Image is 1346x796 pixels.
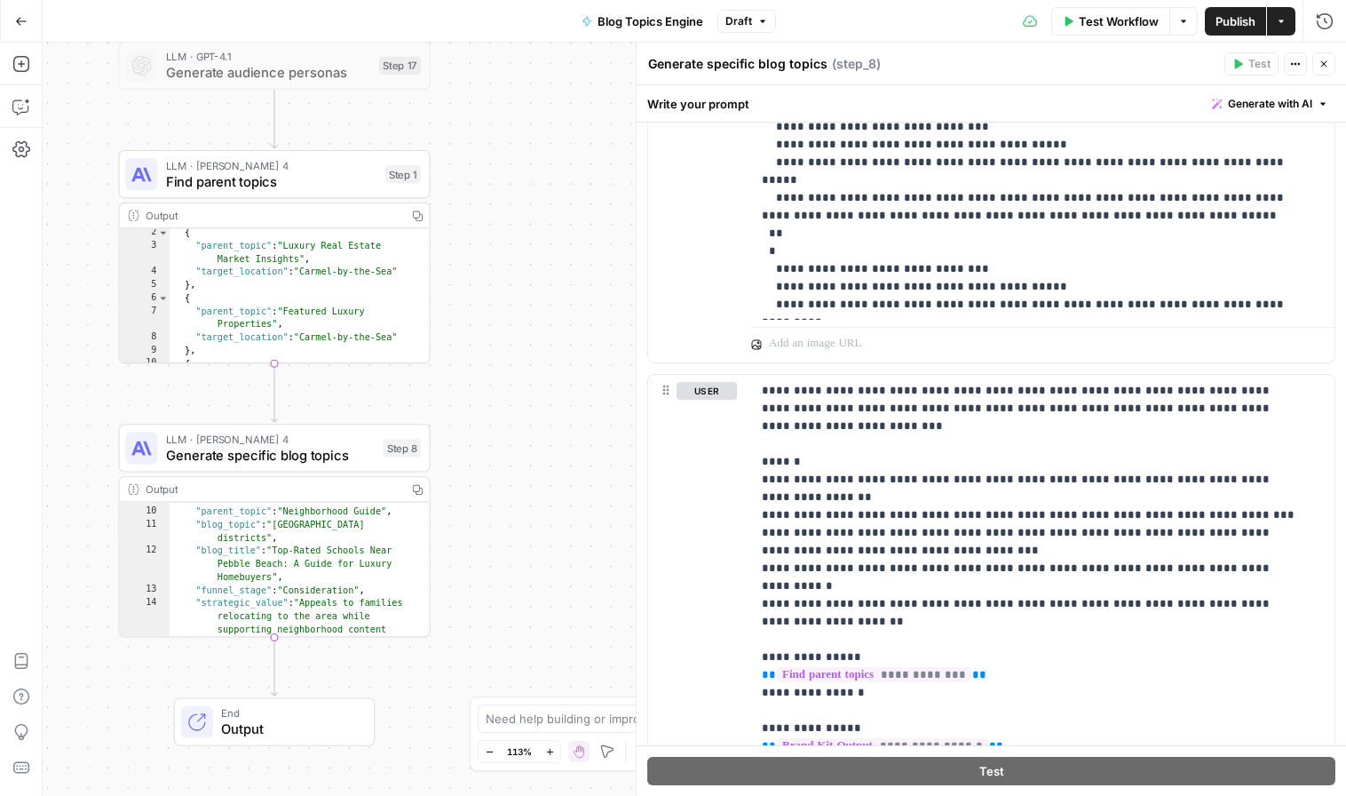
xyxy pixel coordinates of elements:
div: LLM · GPT-4.1Generate audience personasStep 17 [118,42,430,90]
div: 10 [120,505,170,519]
span: Output [221,719,358,739]
span: 113% [507,744,532,759]
span: Toggle code folding, rows 6 through 9 [158,292,169,306]
div: 7 [120,305,170,330]
span: LLM · [PERSON_NAME] 4 [166,157,377,173]
span: Draft [725,13,752,29]
div: Output [146,482,400,497]
button: Blog Topics Engine [571,7,714,36]
div: Step 8 [383,439,421,457]
button: Draft [717,10,776,33]
span: LLM · GPT-4.1 [166,49,371,65]
div: Step 1 [385,165,422,183]
div: 14 [120,597,170,649]
textarea: Generate specific blog topics [648,55,827,73]
div: 3 [120,240,170,266]
div: 11 [120,519,170,545]
span: Blog Topics Engine [598,12,703,30]
span: ( step_8 ) [832,55,881,73]
span: Test Workflow [1079,12,1159,30]
g: Edge from step_8 to end [272,637,278,696]
div: 2 [120,227,170,240]
div: 4 [120,266,170,279]
span: Generate with AI [1228,96,1312,112]
button: Test [647,757,1335,785]
div: Write your prompt [637,85,1346,122]
button: Test [1224,52,1279,76]
button: Publish [1205,7,1266,36]
div: LLM · [PERSON_NAME] 4Find parent topicsStep 1Output { "parent_topic":"Luxury Real Estate Market I... [118,150,430,363]
div: 6 [120,292,170,306]
div: 5 [120,279,170,292]
button: Generate with AI [1205,92,1335,115]
div: 12 [120,545,170,584]
span: Publish [1215,12,1255,30]
div: Step 17 [379,57,422,75]
div: LLM · [PERSON_NAME] 4Generate specific blog topicsStep 8Output { "parent_topic":"Neighborhood Gui... [118,424,430,637]
div: 8 [120,331,170,345]
span: LLM · [PERSON_NAME] 4 [166,431,376,447]
button: Test Workflow [1051,7,1169,36]
span: Test [979,762,1004,780]
span: Toggle code folding, rows 2 through 5 [158,227,169,240]
div: Output [146,208,400,224]
button: user [677,382,737,400]
g: Edge from step_1 to step_8 [272,363,278,422]
span: End [221,704,358,720]
span: Test [1248,56,1271,72]
span: Generate specific blog topics [166,445,376,466]
span: Generate audience personas [166,62,371,83]
span: Toggle code folding, rows 10 through 13 [158,357,169,370]
div: 10 [120,357,170,370]
div: EndOutput [118,697,430,745]
div: 9 [120,345,170,358]
div: 13 [120,584,170,597]
span: Find parent topics [166,171,377,192]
